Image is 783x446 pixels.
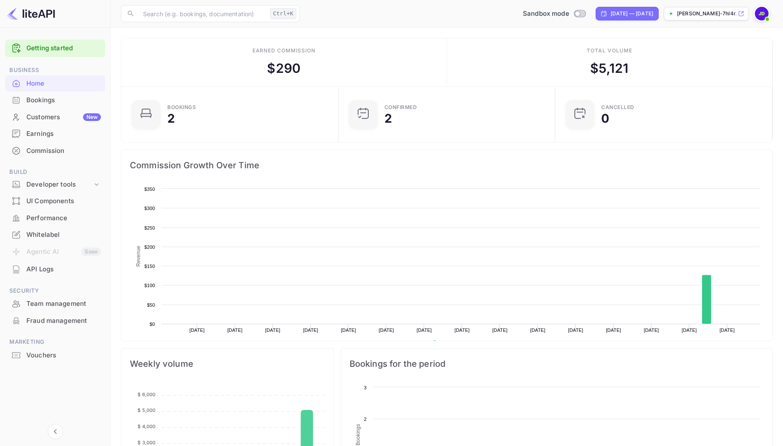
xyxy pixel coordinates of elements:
a: UI Components [5,193,105,209]
div: $ 5,121 [590,59,628,78]
text: Revenue [135,246,141,267]
span: Bookings for the period [350,357,764,371]
div: Whitelabel [5,227,105,243]
div: $ 290 [267,59,301,78]
a: Earnings [5,126,105,141]
text: [DATE] [720,328,735,333]
div: Whitelabel [26,230,101,240]
div: New [83,113,101,121]
text: [DATE] [682,328,697,333]
text: [DATE] [568,328,583,333]
a: CustomersNew [5,109,105,125]
a: Team management [5,296,105,311]
text: [DATE] [644,328,659,333]
div: 2 [167,112,175,124]
button: Collapse navigation [48,424,63,439]
a: Commission [5,143,105,158]
span: Security [5,286,105,296]
text: $150 [144,264,155,269]
text: Revenue [440,340,462,346]
span: Marketing [5,337,105,347]
text: [DATE] [341,328,356,333]
a: Vouchers [5,347,105,363]
div: Click to change the date range period [596,7,659,20]
div: Ctrl+K [270,8,296,19]
div: [DATE] — [DATE] [611,10,653,17]
div: Commission [5,143,105,159]
text: $200 [144,245,155,250]
div: Performance [26,213,101,223]
text: [DATE] [303,328,318,333]
div: CANCELLED [601,105,634,110]
div: Bookings [167,105,196,110]
tspan: $ 5,000 [138,407,155,413]
div: Developer tools [26,180,92,190]
span: Weekly volume [130,357,325,371]
text: [DATE] [606,328,621,333]
text: Bookings [355,424,361,446]
span: Build [5,167,105,177]
text: [DATE] [454,328,470,333]
div: Customers [26,112,101,122]
a: Whitelabel [5,227,105,242]
div: Home [26,79,101,89]
span: Sandbox mode [523,9,569,19]
input: Search (e.g. bookings, documentation) [138,5,267,22]
div: Fraud management [26,316,101,326]
text: [DATE] [530,328,545,333]
div: 2 [384,112,392,124]
div: UI Components [26,196,101,206]
div: Fraud management [5,313,105,329]
div: Getting started [5,40,105,57]
a: Fraud management [5,313,105,328]
text: 2 [364,417,366,422]
text: [DATE] [417,328,432,333]
span: Commission Growth Over Time [130,158,764,172]
text: $0 [149,322,155,327]
div: Team management [26,299,101,309]
div: Switch to Production mode [519,9,589,19]
div: Confirmed [384,105,417,110]
img: LiteAPI logo [7,7,55,20]
div: Home [5,75,105,92]
text: $100 [144,283,155,288]
text: $300 [144,206,155,211]
div: Team management [5,296,105,312]
text: [DATE] [265,328,281,333]
p: [PERSON_NAME]-7hl4r.nui... [677,10,736,17]
div: Bookings [26,95,101,105]
div: Earnings [26,129,101,139]
a: Performance [5,210,105,226]
div: Developer tools [5,177,105,192]
div: Bookings [5,92,105,109]
text: $250 [144,225,155,230]
span: Business [5,66,105,75]
a: Bookings [5,92,105,108]
a: Getting started [26,43,101,53]
div: Earnings [5,126,105,142]
a: Home [5,75,105,91]
text: [DATE] [379,328,394,333]
div: Vouchers [26,351,101,360]
div: Total volume [587,47,632,55]
div: 0 [601,112,609,124]
text: $350 [144,187,155,192]
img: Jose Dacosta [755,7,769,20]
a: API Logs [5,261,105,277]
div: Earned commission [252,47,315,55]
text: 3 [364,385,366,390]
text: $50 [147,302,155,308]
text: [DATE] [227,328,243,333]
text: [DATE] [189,328,205,333]
div: API Logs [26,265,101,274]
tspan: $ 3,000 [138,440,155,446]
tspan: $ 4,000 [138,423,155,429]
div: CustomersNew [5,109,105,126]
div: Commission [26,146,101,156]
text: [DATE] [492,328,508,333]
tspan: $ 6,000 [138,391,155,397]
